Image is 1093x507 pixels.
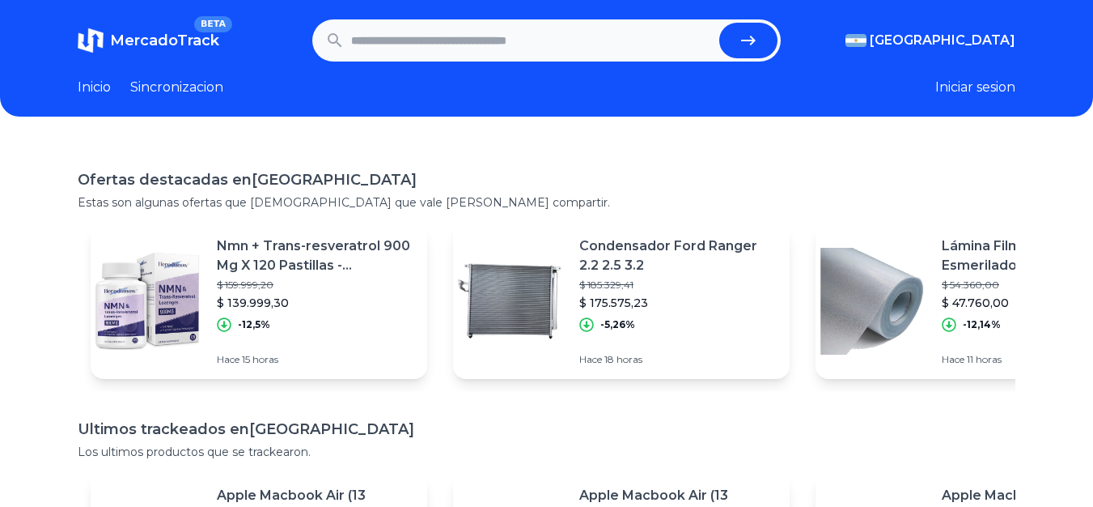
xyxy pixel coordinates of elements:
[845,34,866,47] img: Argentina
[845,31,1015,50] button: [GEOGRAPHIC_DATA]
[78,78,111,97] a: Inicio
[935,78,1015,97] button: Iniciar sesion
[238,318,270,331] p: -12,5%
[78,28,219,53] a: MercadoTrackBETA
[78,194,1015,211] p: Estas son algunas ofertas que [DEMOGRAPHIC_DATA] que vale [PERSON_NAME] compartir.
[579,279,777,292] p: $ 185.329,41
[453,245,566,358] img: Featured image
[217,236,414,275] p: Nmn + Trans-resveratrol 900 Mg X 120 Pastillas - Herodianow
[217,295,414,311] p: $ 139.999,30
[579,236,777,275] p: Condensador Ford Ranger 2.2 2.5 3.2
[110,32,219,49] span: MercadoTrack
[963,318,1001,331] p: -12,14%
[579,295,777,311] p: $ 175.575,23
[78,28,104,53] img: MercadoTrack
[78,418,1015,441] h1: Ultimos trackeados en [GEOGRAPHIC_DATA]
[91,245,204,358] img: Featured image
[600,318,635,331] p: -5,26%
[217,279,414,292] p: $ 159.999,20
[816,245,929,358] img: Featured image
[91,224,427,379] a: Featured imageNmn + Trans-resveratrol 900 Mg X 120 Pastillas - Herodianow$ 159.999,20$ 139.999,30...
[194,16,232,32] span: BETA
[579,353,777,366] p: Hace 18 horas
[217,353,414,366] p: Hace 15 horas
[870,31,1015,50] span: [GEOGRAPHIC_DATA]
[78,168,1015,191] h1: Ofertas destacadas en [GEOGRAPHIC_DATA]
[78,444,1015,460] p: Los ultimos productos que se trackearon.
[130,78,223,97] a: Sincronizacion
[453,224,790,379] a: Featured imageCondensador Ford Ranger 2.2 2.5 3.2$ 185.329,41$ 175.575,23-5,26%Hace 18 horas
